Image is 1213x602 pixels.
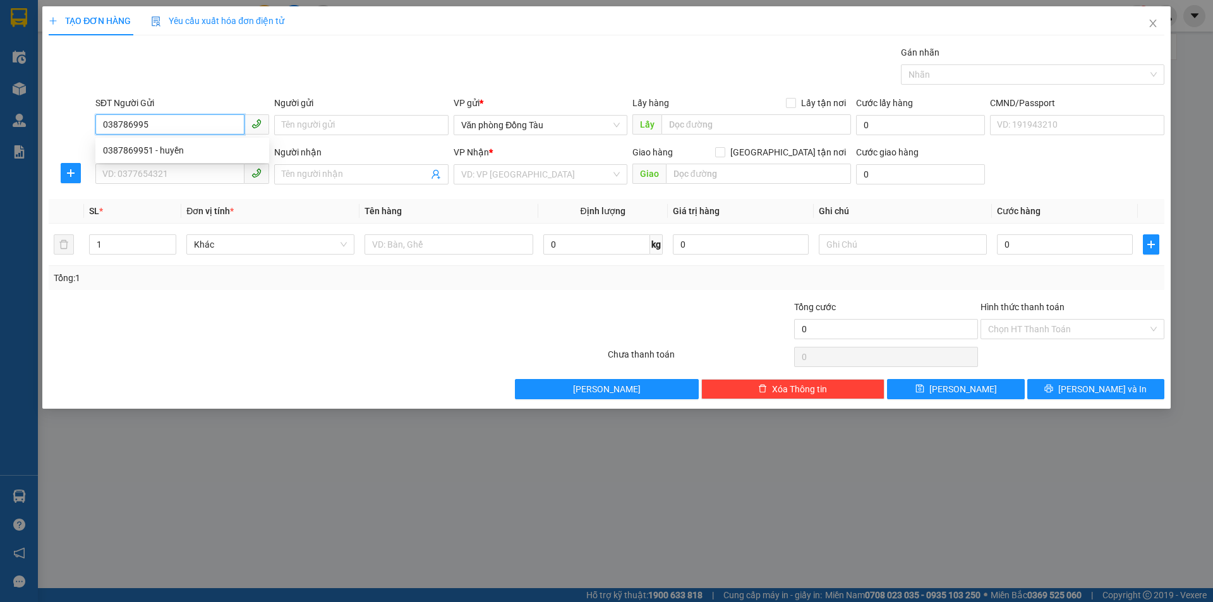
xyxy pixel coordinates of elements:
div: CMND/Passport [990,96,1164,110]
button: deleteXóa Thông tin [701,379,885,399]
span: user-add [431,169,441,179]
span: [PERSON_NAME] [573,382,641,396]
input: 0 [673,234,809,255]
div: SĐT Người Gửi [95,96,269,110]
button: plus [1143,234,1159,255]
div: Tổng: 1 [54,271,468,285]
b: 36 Limousine [133,15,224,30]
span: Tổng cước [794,302,836,312]
span: TẠO ĐƠN HÀNG [49,16,131,26]
div: Người gửi [274,96,448,110]
img: logo.jpg [16,16,79,79]
span: kg [650,234,663,255]
span: phone [251,168,262,178]
span: Văn phòng Đồng Tàu [461,116,620,135]
input: Ghi Chú [819,234,987,255]
span: Định lượng [581,206,625,216]
span: [PERSON_NAME] và In [1058,382,1147,396]
button: delete [54,234,74,255]
span: SL [89,206,99,216]
span: [GEOGRAPHIC_DATA] tận nơi [725,145,851,159]
input: VD: Bàn, Ghế [365,234,533,255]
div: VP gửi [454,96,627,110]
span: Lấy tận nơi [796,96,851,110]
span: Yêu cầu xuất hóa đơn điện tử [151,16,284,26]
label: Cước lấy hàng [856,98,913,108]
span: save [915,384,924,394]
span: plus [1144,239,1159,250]
img: icon [151,16,161,27]
span: Đơn vị tính [186,206,234,216]
span: VP Nhận [454,147,489,157]
span: Lấy hàng [632,98,669,108]
span: Xóa Thông tin [772,382,827,396]
div: 0387869951 - huyền [103,143,262,157]
button: [PERSON_NAME] [515,379,699,399]
span: phone [251,119,262,129]
input: Cước giao hàng [856,164,985,184]
span: Giao hàng [632,147,673,157]
div: Chưa thanh toán [606,347,793,370]
button: printer[PERSON_NAME] và In [1027,379,1164,399]
li: 01A03 [GEOGRAPHIC_DATA], [GEOGRAPHIC_DATA] ( bên cạnh cây xăng bến xe phía Bắc cũ) [70,31,287,78]
span: [PERSON_NAME] [929,382,997,396]
span: delete [758,384,767,394]
th: Ghi chú [814,199,992,224]
label: Cước giao hàng [856,147,919,157]
span: Cước hàng [997,206,1041,216]
button: Close [1135,6,1171,42]
span: Khác [194,235,347,254]
li: Hotline: 1900888999 [70,78,287,94]
div: 0387869951 - huyền [95,140,269,160]
button: plus [61,163,81,183]
span: printer [1044,384,1053,394]
input: Dọc đường [661,114,851,135]
span: Tên hàng [365,206,402,216]
div: Người nhận [274,145,448,159]
span: Giá trị hàng [673,206,720,216]
label: Gán nhãn [901,47,939,57]
input: Cước lấy hàng [856,115,985,135]
button: save[PERSON_NAME] [887,379,1024,399]
span: plus [49,16,57,25]
span: Giao [632,164,666,184]
input: Dọc đường [666,164,851,184]
span: Lấy [632,114,661,135]
span: close [1148,18,1158,28]
span: plus [61,168,80,178]
label: Hình thức thanh toán [981,302,1065,312]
